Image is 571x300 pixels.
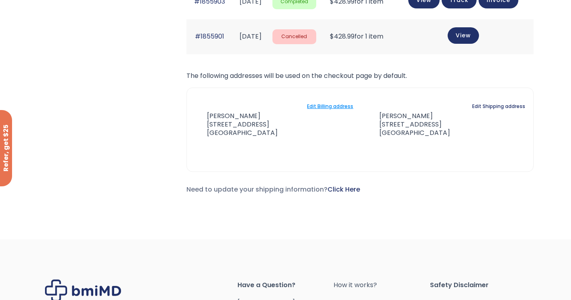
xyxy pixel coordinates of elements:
p: The following addresses will be used on the checkout page by default. [186,70,534,82]
span: 428.99 [330,32,354,41]
time: [DATE] [239,32,262,41]
a: Click Here [327,185,360,194]
a: Edit Shipping address [472,101,525,112]
a: View [448,27,479,44]
td: for 1 item [320,19,393,54]
span: Safety Disclaimer [430,280,526,291]
span: Cancelled [272,29,316,44]
a: How it works? [334,280,430,291]
span: Need to update your shipping information? [186,185,360,194]
address: [PERSON_NAME] [STREET_ADDRESS] [GEOGRAPHIC_DATA] [366,112,450,137]
a: Edit Billing address [307,101,353,112]
address: [PERSON_NAME] [STREET_ADDRESS] [GEOGRAPHIC_DATA] [195,112,278,137]
a: #1855901 [195,32,224,41]
span: $ [330,32,334,41]
span: Have a Question? [237,280,334,291]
